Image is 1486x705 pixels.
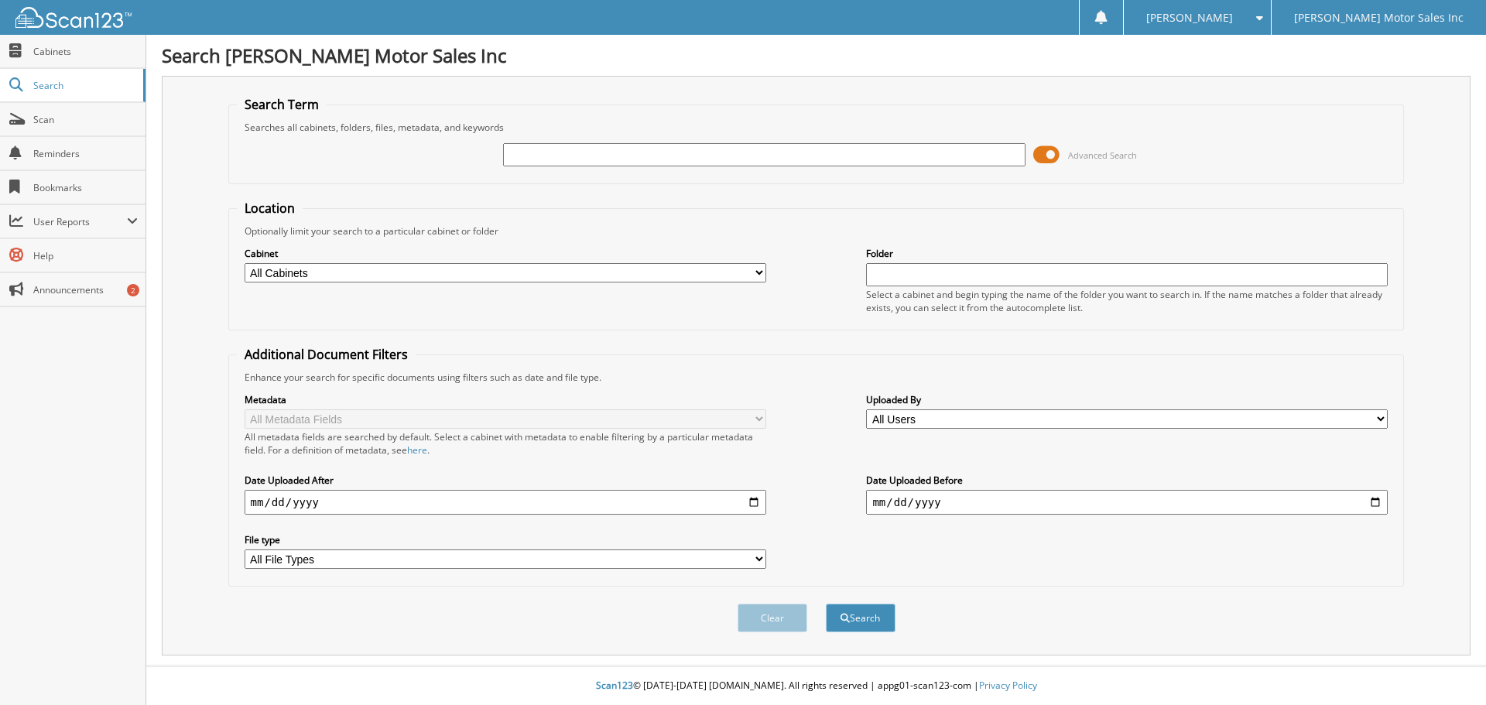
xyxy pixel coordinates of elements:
label: File type [245,533,766,546]
label: Date Uploaded After [245,474,766,487]
span: Search [33,79,135,92]
label: Date Uploaded Before [866,474,1388,487]
span: Bookmarks [33,181,138,194]
span: Help [33,249,138,262]
div: Optionally limit your search to a particular cabinet or folder [237,224,1396,238]
label: Metadata [245,393,766,406]
label: Cabinet [245,247,766,260]
button: Search [826,604,895,632]
span: Scan123 [596,679,633,692]
a: Privacy Policy [979,679,1037,692]
legend: Additional Document Filters [237,346,416,363]
span: Advanced Search [1068,149,1137,161]
span: Cabinets [33,45,138,58]
div: Enhance your search for specific documents using filters such as date and file type. [237,371,1396,384]
span: Scan [33,113,138,126]
a: here [407,443,427,457]
span: Announcements [33,283,138,296]
input: end [866,490,1388,515]
div: Searches all cabinets, folders, files, metadata, and keywords [237,121,1396,134]
input: start [245,490,766,515]
div: © [DATE]-[DATE] [DOMAIN_NAME]. All rights reserved | appg01-scan123-com | [146,667,1486,705]
button: Clear [738,604,807,632]
legend: Location [237,200,303,217]
span: Reminders [33,147,138,160]
span: [PERSON_NAME] [1146,13,1233,22]
h1: Search [PERSON_NAME] Motor Sales Inc [162,43,1471,68]
div: All metadata fields are searched by default. Select a cabinet with metadata to enable filtering b... [245,430,766,457]
span: [PERSON_NAME] Motor Sales Inc [1294,13,1464,22]
div: Select a cabinet and begin typing the name of the folder you want to search in. If the name match... [866,288,1388,314]
div: 2 [127,284,139,296]
img: scan123-logo-white.svg [15,7,132,28]
label: Uploaded By [866,393,1388,406]
label: Folder [866,247,1388,260]
legend: Search Term [237,96,327,113]
span: User Reports [33,215,127,228]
